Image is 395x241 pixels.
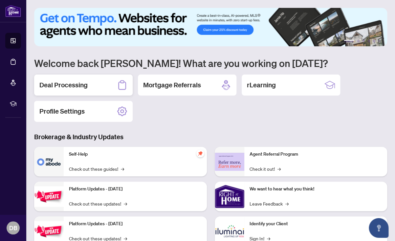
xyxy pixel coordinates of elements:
[39,80,88,90] h2: Deal Processing
[121,165,124,172] span: →
[9,223,17,232] span: DB
[69,151,202,158] p: Self-Help
[357,40,360,42] button: 2
[378,40,381,42] button: 6
[344,40,354,42] button: 1
[250,165,281,172] a: Check it out!→
[285,200,289,207] span: →
[215,153,244,171] img: Agent Referral Program
[250,186,382,193] p: We want to hear what you think!
[34,147,64,176] img: Self-Help
[34,132,387,142] h3: Brokerage & Industry Updates
[362,40,365,42] button: 3
[69,186,202,193] p: Platform Updates - [DATE]
[69,220,202,228] p: Platform Updates - [DATE]
[369,218,388,238] button: Open asap
[69,165,124,172] a: Check out these guides!→
[69,200,127,207] a: Check out these updates!→
[373,40,375,42] button: 5
[250,200,289,207] a: Leave Feedback→
[215,182,244,211] img: We want to hear what you think!
[277,165,281,172] span: →
[34,186,64,207] img: Platform Updates - July 21, 2025
[124,200,127,207] span: →
[367,40,370,42] button: 4
[196,149,204,157] span: pushpin
[34,8,387,46] img: Slide 0
[39,107,85,116] h2: Profile Settings
[143,80,201,90] h2: Mortgage Referrals
[247,80,276,90] h2: rLearning
[250,220,382,228] p: Identify your Client
[250,151,382,158] p: Agent Referral Program
[5,5,21,17] img: logo
[34,57,387,69] h1: Welcome back [PERSON_NAME]! What are you working on [DATE]?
